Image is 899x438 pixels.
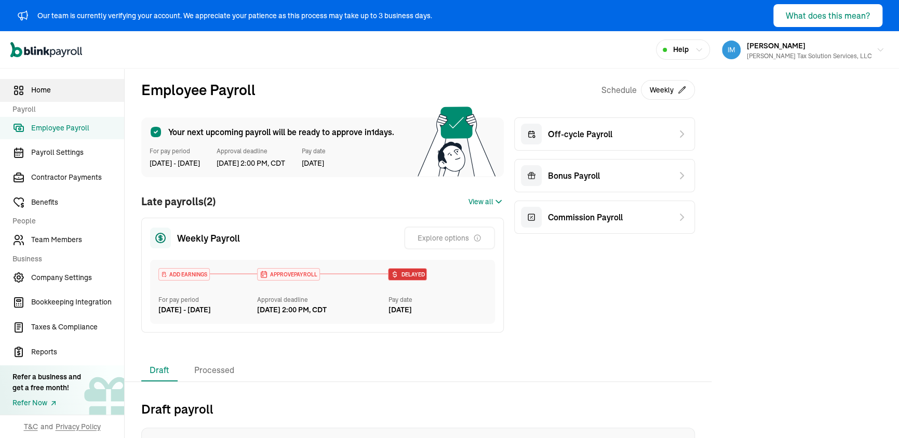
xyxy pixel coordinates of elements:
[31,272,124,283] span: Company Settings
[10,35,82,65] nav: Global
[12,216,118,227] span: People
[12,104,118,115] span: Payroll
[786,9,870,22] div: What does this mean?
[31,297,124,308] span: Bookkeeping Integration
[673,44,689,55] span: Help
[217,147,285,156] span: Approval deadline
[177,231,240,245] span: Weekly Payroll
[31,147,124,158] span: Payroll Settings
[31,197,124,208] span: Benefits
[656,39,710,60] button: Help
[186,360,243,381] li: Processed
[257,304,327,315] div: [DATE] 2:00 PM, CDT
[31,347,124,357] span: Reports
[168,126,394,138] span: Your next upcoming payroll will be ready to approve in 1 days.
[12,371,81,393] div: Refer a business and get a free month!
[150,147,200,156] span: For pay period
[468,195,504,208] button: View all
[747,41,806,50] span: [PERSON_NAME]
[31,322,124,333] span: Taxes & Compliance
[302,158,326,169] span: [DATE]
[468,196,493,207] span: View all
[31,85,124,96] span: Home
[217,158,285,169] span: [DATE] 2:00 PM, CDT
[268,271,317,278] span: APPROVE PAYROLL
[141,194,216,209] h1: Late payrolls (2)
[141,360,178,381] li: Draft
[773,4,882,27] button: What does this mean?
[601,79,695,101] div: Schedule
[141,79,256,101] h2: Employee Payroll
[747,51,872,61] div: [PERSON_NAME] Tax Solution Services, LLC
[404,227,495,249] button: Explore options
[31,172,124,183] span: Contractor Payments
[159,269,209,280] div: ADD EARNINGS
[548,211,623,223] span: Commission Payroll
[548,169,600,182] span: Bonus Payroll
[641,80,695,100] button: Weekly
[418,233,481,243] div: Explore options
[31,234,124,245] span: Team Members
[141,401,695,417] h2: Draft payroll
[37,10,432,21] div: Our team is currently verifying your account. We appreciate your patience as this process may tak...
[548,128,612,140] span: Off-cycle Payroll
[388,304,487,315] div: [DATE]
[24,421,38,432] span: T&C
[718,37,889,63] button: [PERSON_NAME][PERSON_NAME] Tax Solution Services, LLC
[12,254,118,264] span: Business
[150,158,200,169] span: [DATE] - [DATE]
[12,397,81,408] a: Refer Now
[158,295,257,304] div: For pay period
[257,295,384,304] div: Approval deadline
[388,295,487,304] div: Pay date
[158,304,257,315] div: [DATE] - [DATE]
[399,271,424,278] span: Delayed
[31,123,124,134] span: Employee Payroll
[302,147,326,156] span: Pay date
[56,421,101,432] span: Privacy Policy
[847,388,899,438] iframe: Chat Widget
